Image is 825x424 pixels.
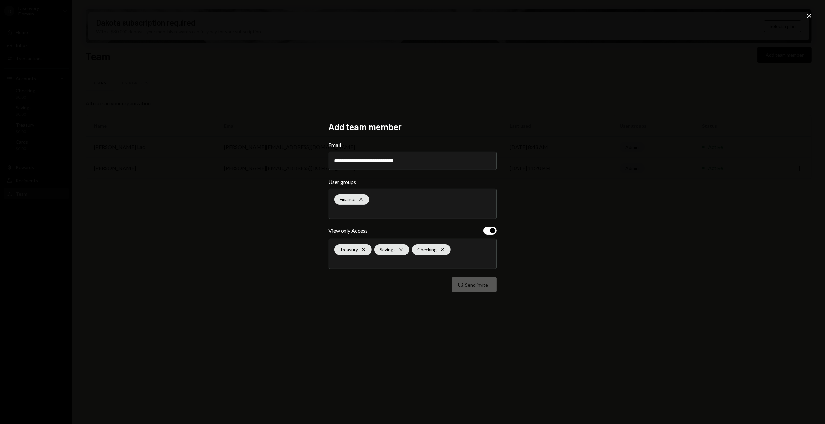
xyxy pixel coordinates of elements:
[329,178,497,186] label: User groups
[334,244,372,255] div: Treasury
[329,141,497,149] label: Email
[374,244,409,255] div: Savings
[334,194,369,205] div: Finance
[329,227,368,235] div: View only Access
[329,120,497,133] h2: Add team member
[412,244,451,255] div: Checking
